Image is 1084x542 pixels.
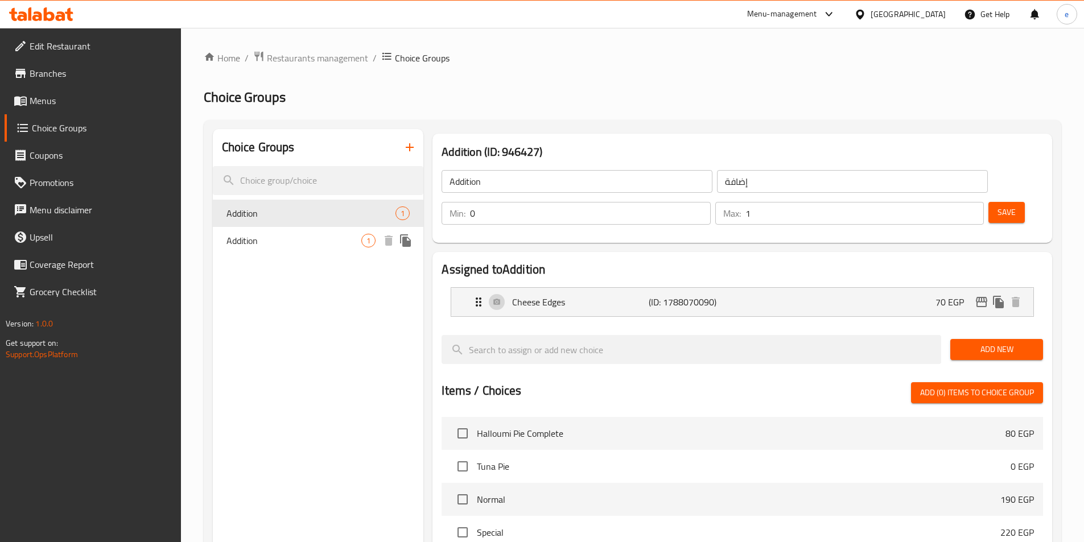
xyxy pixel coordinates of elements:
a: Promotions [5,169,181,196]
span: Coverage Report [30,258,172,271]
input: search [442,335,941,364]
button: edit [973,293,990,311]
p: 0 EGP [1011,460,1034,473]
a: Support.OpsPlatform [6,347,78,362]
span: Save [998,205,1016,220]
a: Upsell [5,224,181,251]
span: Choice Groups [395,51,450,65]
span: Get support on: [6,336,58,350]
li: / [245,51,249,65]
span: Upsell [30,230,172,244]
p: 220 EGP [1000,526,1034,539]
button: duplicate [990,293,1007,311]
span: Addition [226,234,362,247]
span: Halloumi Pie Complete [477,427,1005,440]
h2: Choice Groups [222,139,295,156]
span: 1 [396,208,409,219]
a: Home [204,51,240,65]
p: 80 EGP [1005,427,1034,440]
h3: Addition (ID: 946427) [442,143,1043,161]
a: Coverage Report [5,251,181,278]
span: Edit Restaurant [30,39,172,53]
div: Addition1 [213,200,424,227]
p: (ID: 1788070090) [649,295,740,309]
span: Select choice [451,454,475,478]
p: Max: [723,206,741,220]
li: Expand [442,283,1043,321]
span: 1.0.0 [35,316,53,331]
span: Promotions [30,176,172,189]
p: Cheese Edges [512,295,648,309]
span: Choice Groups [204,84,286,110]
input: search [213,166,424,195]
span: Tuna Pie [477,460,1011,473]
div: Choices [395,206,410,220]
span: Special [477,526,1000,539]
span: Menu disclaimer [30,203,172,217]
div: Menu-management [747,7,817,21]
span: Choice Groups [32,121,172,135]
div: Expand [451,288,1033,316]
a: Restaurants management [253,51,368,65]
p: 190 EGP [1000,493,1034,506]
span: Coupons [30,148,172,162]
button: Save [988,202,1025,223]
span: Restaurants management [267,51,368,65]
div: [GEOGRAPHIC_DATA] [871,8,946,20]
a: Branches [5,60,181,87]
span: Add (0) items to choice group [920,386,1034,400]
li: / [373,51,377,65]
a: Menu disclaimer [5,196,181,224]
a: Choice Groups [5,114,181,142]
span: Normal [477,493,1000,506]
span: Addition [226,206,396,220]
button: duplicate [397,232,414,249]
p: Min: [450,206,465,220]
p: 70 EGP [935,295,973,309]
button: delete [1007,293,1024,311]
div: Choices [361,234,376,247]
button: Add New [950,339,1043,360]
div: Addition1deleteduplicate [213,227,424,254]
span: e [1065,8,1069,20]
span: Add New [959,342,1034,357]
button: Add (0) items to choice group [911,382,1043,403]
a: Edit Restaurant [5,32,181,60]
span: Branches [30,67,172,80]
span: Version: [6,316,34,331]
h2: Items / Choices [442,382,521,399]
span: Menus [30,94,172,107]
a: Menus [5,87,181,114]
a: Coupons [5,142,181,169]
span: 1 [362,235,375,246]
a: Grocery Checklist [5,278,181,305]
span: Grocery Checklist [30,285,172,299]
span: Select choice [451,421,475,445]
h2: Assigned to Addition [442,261,1043,278]
button: delete [380,232,397,249]
span: Select choice [451,487,475,511]
nav: breadcrumb [204,51,1061,65]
